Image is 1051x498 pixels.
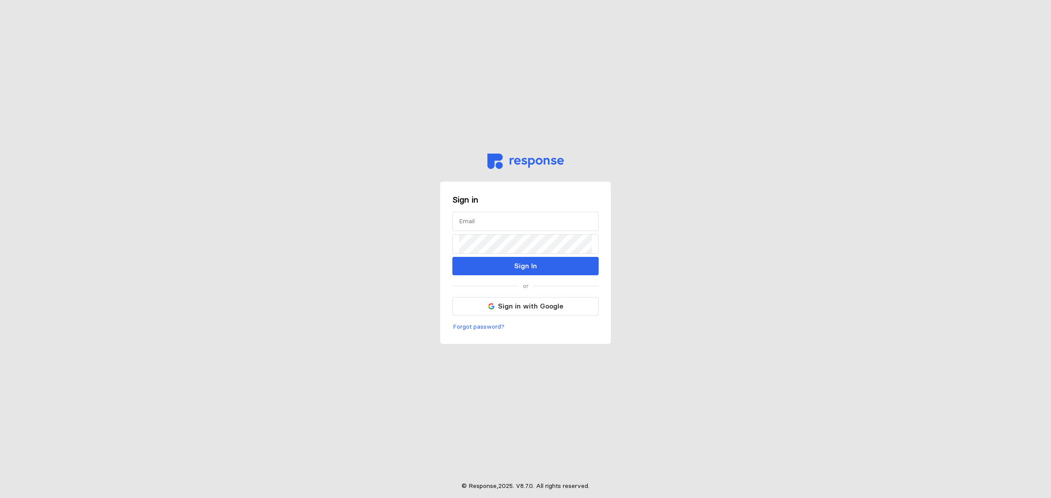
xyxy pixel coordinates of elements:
h3: Sign in [452,194,599,206]
p: © Response, 2025 . V 8.7.0 . All rights reserved. [462,481,589,491]
p: Forgot password? [453,322,504,332]
button: Sign in with Google [452,297,599,316]
img: svg%3e [487,154,564,169]
img: svg%3e [488,303,494,309]
input: Email [459,212,592,231]
button: Sign In [452,257,599,275]
button: Forgot password? [452,322,505,332]
p: or [523,281,529,291]
p: Sign in with Google [498,301,563,312]
p: Sign In [514,260,537,271]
